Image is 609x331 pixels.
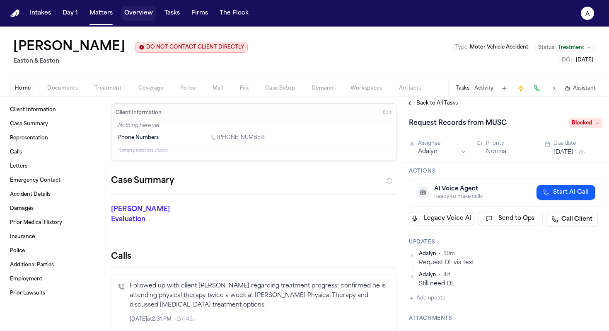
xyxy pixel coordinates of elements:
p: [PERSON_NAME] Evaluation [111,204,200,224]
button: Day 1 [59,6,81,21]
button: Matters [86,6,116,21]
span: Coverage [138,85,164,92]
span: Letters [10,163,27,170]
div: Assignee [418,140,467,147]
button: Edit client contact restriction [135,42,248,53]
a: Accident Details [7,188,99,201]
button: Add Task [498,83,510,94]
button: Edit Type: Motor Vehicle Accident [453,43,531,51]
h3: Attachments [409,315,602,322]
span: Calls [10,149,22,156]
span: [DATE] [576,58,593,63]
a: Damages [7,202,99,215]
span: • [439,272,441,278]
span: Edit [383,110,391,116]
h2: Calls [111,251,397,263]
span: Client Information [10,107,56,113]
a: Calls [7,146,99,159]
span: Home [15,85,31,92]
span: Additional Parties [10,262,54,268]
span: Mail [213,85,223,92]
button: Assistant [565,85,596,92]
span: Start AI Call [553,188,589,197]
div: AI Voice Agent [434,185,483,193]
button: Legacy Voice AI [409,212,474,225]
h3: Client Information [114,110,163,116]
h2: Easton & Easton [13,56,248,66]
button: Change status from Treatment [534,43,596,53]
div: Due date [553,140,602,147]
button: Send to Ops [478,212,543,225]
div: Request DL via text [419,259,602,267]
button: Intakes [27,6,54,21]
span: Police [10,248,25,254]
span: Representation [10,135,48,141]
h2: Case Summary [111,174,174,187]
a: Letters [7,160,99,173]
span: Adalyn [419,251,436,257]
span: Accident Details [10,191,51,198]
span: Employment [10,276,42,282]
span: Phone Numbers [118,134,159,141]
a: Call Client [546,212,598,227]
span: 50m [443,251,455,257]
p: Followed up with client [PERSON_NAME] regarding treatment progress; confirmed he is attending phy... [130,282,390,310]
div: Priority [486,140,535,147]
a: Representation [7,131,99,145]
span: [DATE] at 2:31 PM [130,316,172,323]
h3: Updates [409,239,602,246]
span: Treatment [558,44,584,51]
span: Case Setup [265,85,295,92]
span: Damages [10,205,34,212]
p: Nothing here yet. [118,122,390,131]
span: DOL : [562,58,575,63]
span: Documents [47,85,78,92]
span: Demand [312,85,334,92]
button: Start AI Call [536,185,595,200]
button: Firms [188,6,211,21]
span: Status: [538,44,556,51]
button: Make a Call [532,83,543,94]
a: Emergency Contact [7,174,99,187]
img: Finch Logo [10,10,20,17]
span: • 2m 42s [175,316,195,323]
button: The Flock [216,6,252,21]
h3: Actions [409,168,602,175]
button: Overview [121,6,156,21]
span: Artifacts [399,85,421,92]
button: Tasks [161,6,183,21]
span: Back to All Tasks [416,100,458,107]
span: Adalyn [419,272,436,278]
div: Ready to make calls [434,193,483,200]
button: Add update [409,293,445,303]
span: • [439,251,441,257]
a: Call 1 (757) 243-4737 [210,134,266,141]
span: Assistant [573,85,596,92]
span: Type : [455,45,469,50]
p: 11 empty fields not shown. [118,148,390,154]
span: Emergency Contact [10,177,60,184]
h1: [PERSON_NAME] [13,40,125,55]
span: Motor Vehicle Accident [470,45,528,50]
button: Snooze task [577,148,587,158]
button: Tasks [456,85,469,92]
span: Treatment [94,85,122,92]
button: Edit [380,106,394,119]
span: 🤖 [419,188,426,197]
a: Insurance [7,230,99,243]
span: Insurance [10,234,35,240]
div: Still need DL [419,280,602,288]
span: DO NOT CONTACT CLIENT DIRECTLY [146,44,244,51]
a: Client Information [7,103,99,117]
button: Create Immediate Task [515,83,527,94]
h1: Request Records from MUSC [406,117,510,130]
span: Prior Lawsuits [10,290,45,297]
a: Home [10,10,20,17]
span: Blocked [569,118,602,128]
